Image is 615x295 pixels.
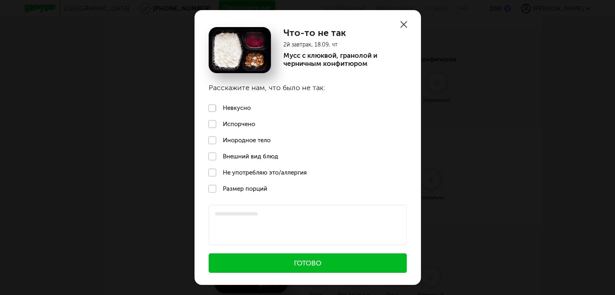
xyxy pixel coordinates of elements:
label: Инородное тело [194,132,421,148]
h1: Что-то не так [283,27,406,38]
label: Не употребляю это/аллергия [194,164,421,181]
p: Мусс с клюквой, гранолой и черничным конфитюром [283,51,406,67]
h3: Расскажите нам, что было не так: [194,73,421,100]
label: Испорчено [194,116,421,132]
img: Мусс с клюквой, гранолой и черничным конфитюром [209,27,271,73]
p: 2й завтрак, 18.09, чт [283,41,406,48]
button: Готово [209,253,407,273]
label: Внешний вид блюд [194,148,421,164]
label: Размер порций [194,181,421,197]
label: Невкусно [194,100,421,116]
